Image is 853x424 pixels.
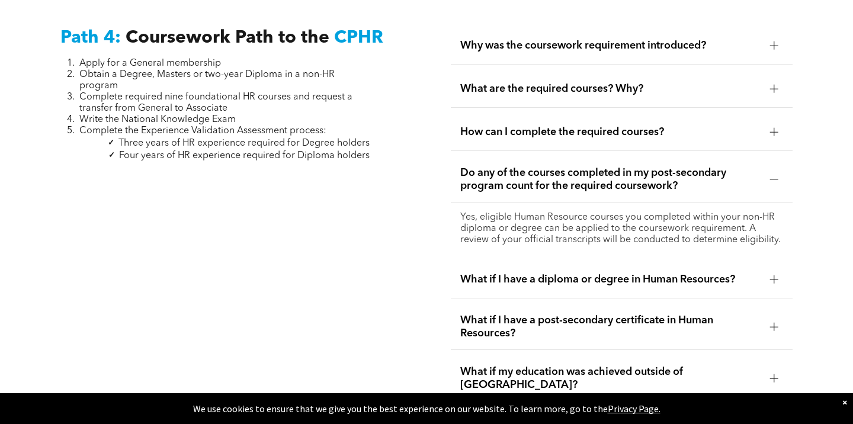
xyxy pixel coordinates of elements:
[118,139,370,148] span: Three years of HR experience required for Degree holders
[460,273,760,286] span: What if I have a diploma or degree in Human Resources?
[460,126,760,139] span: How can I complete the required courses?
[79,126,326,136] span: Complete the Experience Validation Assessment process:
[79,59,221,68] span: Apply for a General membership
[842,396,847,408] div: Dismiss notification
[460,314,760,340] span: What if I have a post-secondary certificate in Human Resources?
[334,29,383,47] span: CPHR
[60,29,121,47] span: Path 4:
[460,39,760,52] span: Why was the coursework requirement introduced?
[126,29,329,47] span: Coursework Path to the
[608,403,660,415] a: Privacy Page.
[460,365,760,391] span: What if my education was achieved outside of [GEOGRAPHIC_DATA]?
[460,166,760,192] span: Do any of the courses completed in my post-secondary program count for the required coursework?
[460,82,760,95] span: What are the required courses? Why?
[79,70,335,91] span: Obtain a Degree, Masters or two-year Diploma in a non-HR program
[119,151,370,160] span: Four years of HR experience required for Diploma holders
[79,115,236,124] span: Write the National Knowledge Exam
[460,212,783,246] p: Yes, eligible Human Resource courses you completed within your non-HR diploma or degree can be ap...
[79,92,352,113] span: Complete required nine foundational HR courses and request a transfer from General to Associate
